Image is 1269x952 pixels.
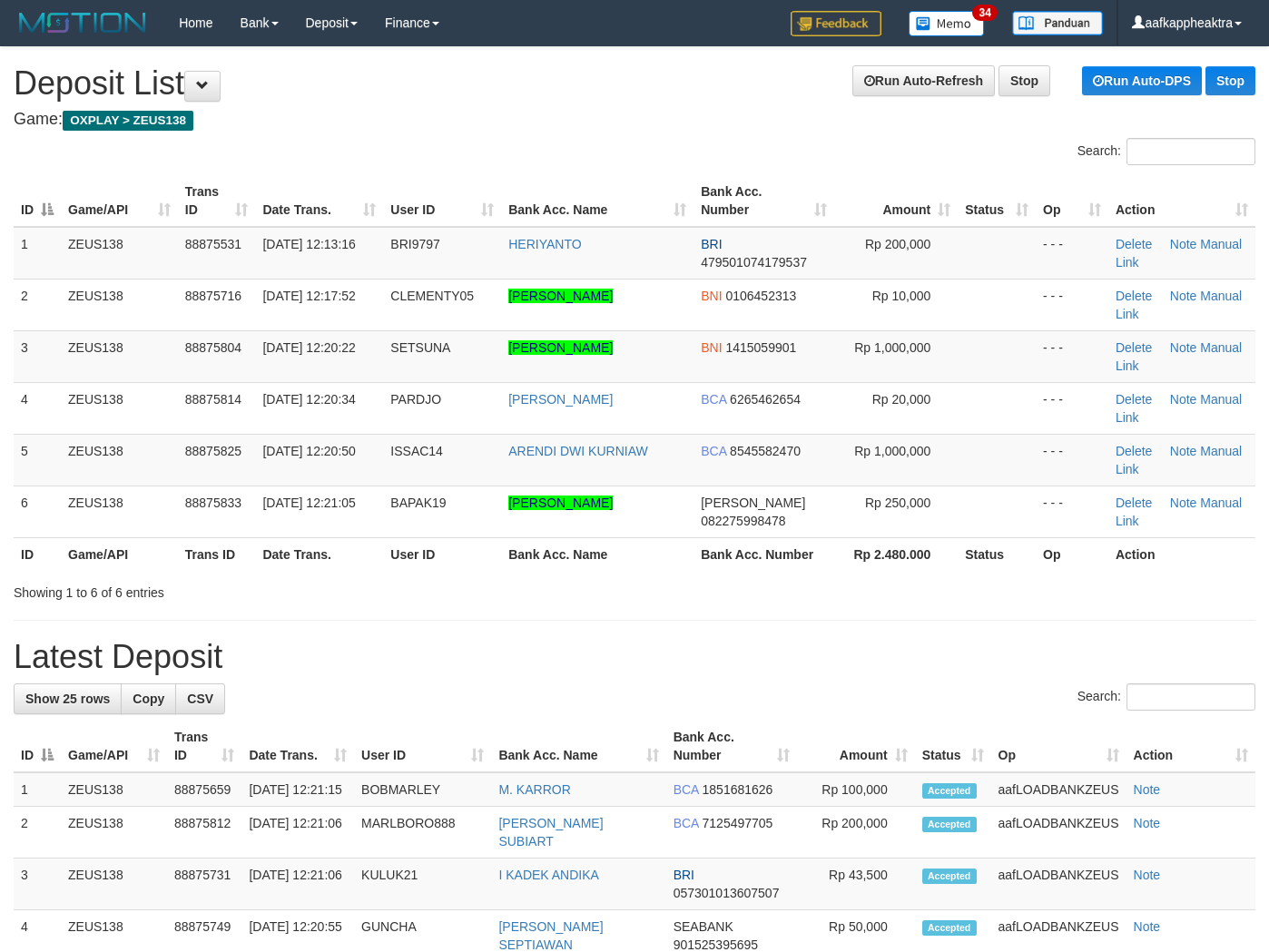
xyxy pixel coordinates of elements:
a: ARENDI DWI KURNIAW [508,444,647,458]
th: Op: activate to sort column ascending [991,721,1126,772]
a: [PERSON_NAME] SUBIART [498,816,603,849]
img: Button%20Memo.svg [909,11,985,36]
span: Copy 0106452313 to clipboard [725,289,796,303]
td: 1 [14,227,61,280]
span: BCA [674,782,699,797]
a: Note [1170,340,1197,355]
th: Status [958,537,1036,571]
td: 88875812 [167,807,241,859]
th: ID: activate to sort column descending [14,721,61,772]
a: Manual Link [1116,289,1242,321]
span: BAPAK19 [390,496,446,510]
a: Stop [1205,66,1255,95]
td: 88875731 [167,859,241,910]
th: Trans ID: activate to sort column ascending [178,175,256,227]
td: ZEUS138 [61,807,167,859]
td: - - - [1036,434,1108,486]
a: Delete [1116,237,1152,251]
a: Note [1170,289,1197,303]
span: Rp 250,000 [865,496,930,510]
a: Note [1134,868,1161,882]
td: 88875659 [167,772,241,807]
td: 2 [14,807,61,859]
label: Search: [1077,683,1255,711]
a: Note [1134,919,1161,934]
th: Action: activate to sort column ascending [1108,175,1255,227]
th: Action: activate to sort column ascending [1126,721,1255,772]
span: Copy 6265462654 to clipboard [730,392,801,407]
a: I KADEK ANDIKA [498,868,598,882]
a: Copy [121,683,176,714]
td: ZEUS138 [61,227,178,280]
th: Bank Acc. Number [694,537,834,571]
span: Copy 901525395695 to clipboard [674,937,758,952]
th: Status: activate to sort column ascending [915,721,991,772]
td: - - - [1036,279,1108,330]
td: aafLOADBANKZEUS [991,772,1126,807]
a: Delete [1116,289,1152,303]
td: Rp 100,000 [797,772,915,807]
td: ZEUS138 [61,382,178,434]
a: Manual Link [1116,237,1242,270]
a: Stop [998,65,1050,96]
h1: Deposit List [14,65,1255,102]
a: Delete [1116,392,1152,407]
a: [PERSON_NAME] [508,392,613,407]
td: 1 [14,772,61,807]
span: Copy 7125497705 to clipboard [703,816,773,830]
span: Rp 1,000,000 [854,340,930,355]
a: Run Auto-DPS [1082,66,1202,95]
td: - - - [1036,382,1108,434]
span: Accepted [922,920,977,936]
th: Status: activate to sort column ascending [958,175,1036,227]
th: Date Trans. [255,537,383,571]
th: Bank Acc. Name: activate to sort column ascending [501,175,694,227]
span: CLEMENTY05 [390,289,474,303]
a: Show 25 rows [14,683,122,714]
span: BNI [701,289,722,303]
th: Game/API: activate to sort column ascending [61,721,167,772]
th: ID: activate to sort column descending [14,175,61,227]
h1: Latest Deposit [14,639,1255,675]
td: 5 [14,434,61,486]
td: MARLBORO888 [354,807,491,859]
td: - - - [1036,330,1108,382]
th: Amount: activate to sort column ascending [834,175,958,227]
td: [DATE] 12:21:06 [241,807,354,859]
th: Action [1108,537,1255,571]
th: Op [1036,537,1108,571]
td: KULUK21 [354,859,491,910]
img: panduan.png [1012,11,1103,35]
a: Run Auto-Refresh [852,65,995,96]
td: ZEUS138 [61,772,167,807]
td: aafLOADBANKZEUS [991,859,1126,910]
a: M. KARROR [498,782,570,797]
a: Note [1134,782,1161,797]
th: Trans ID: activate to sort column ascending [167,721,241,772]
span: SEABANK [674,919,733,934]
span: [DATE] 12:17:52 [262,289,355,303]
span: CSV [187,692,213,706]
span: Copy 057301013607507 to clipboard [674,886,780,900]
th: Date Trans.: activate to sort column ascending [241,721,354,772]
div: Showing 1 to 6 of 6 entries [14,576,516,602]
td: 4 [14,382,61,434]
th: Rp 2.480.000 [834,537,958,571]
th: Bank Acc. Number: activate to sort column ascending [694,175,834,227]
span: 34 [972,5,997,21]
td: ZEUS138 [61,486,178,537]
span: Copy 082275998478 to clipboard [701,514,785,528]
span: BNI [701,340,722,355]
span: 88875833 [185,496,241,510]
a: [PERSON_NAME] [508,496,613,510]
td: ZEUS138 [61,434,178,486]
a: [PERSON_NAME] [508,340,613,355]
th: Game/API [61,537,178,571]
span: [DATE] 12:20:34 [262,392,355,407]
a: CSV [175,683,225,714]
span: Accepted [922,869,977,884]
a: Manual Link [1116,340,1242,373]
a: Manual Link [1116,444,1242,476]
span: Rp 1,000,000 [854,444,930,458]
td: 3 [14,330,61,382]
